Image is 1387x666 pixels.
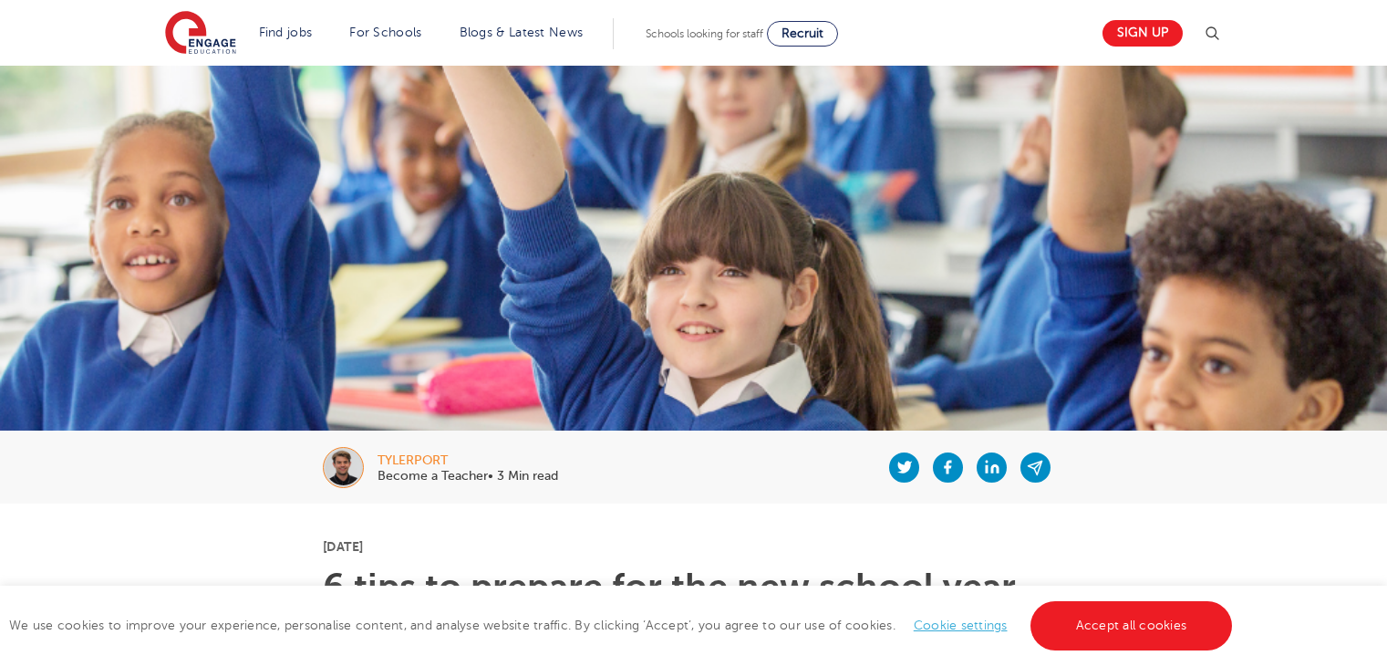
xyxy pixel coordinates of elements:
[323,569,1064,606] h1: 6 tips to prepare for the new school year
[781,26,823,40] span: Recruit
[165,11,236,57] img: Engage Education
[323,540,1064,553] p: [DATE]
[378,454,558,467] div: tylerport
[460,26,584,39] a: Blogs & Latest News
[349,26,421,39] a: For Schools
[1030,601,1233,650] a: Accept all cookies
[1102,20,1183,47] a: Sign up
[378,470,558,483] p: Become a Teacher• 3 Min read
[259,26,313,39] a: Find jobs
[767,21,838,47] a: Recruit
[9,619,1237,632] span: We use cookies to improve your experience, personalise content, and analyse website traffic. By c...
[914,619,1008,632] a: Cookie settings
[646,27,763,40] span: Schools looking for staff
